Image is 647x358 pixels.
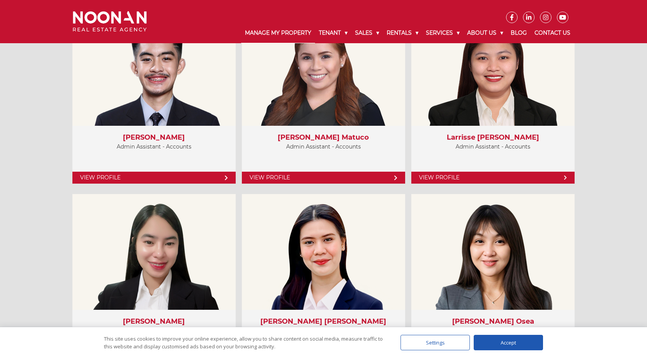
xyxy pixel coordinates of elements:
a: View Profile [411,172,575,184]
p: Admin Assistant - Accounts [419,142,567,152]
a: Services [422,23,463,43]
a: Blog [507,23,531,43]
p: Admin Assistant - Repairs [80,326,228,336]
h3: [PERSON_NAME] Osea [419,317,567,326]
img: Noonan Real Estate Agency [73,11,147,32]
p: Admin Assistant - Repairs [250,326,397,336]
div: This site uses cookies to improve your online experience, allow you to share content on social me... [104,335,385,350]
p: Admin Assistant - Accounts [80,142,228,152]
div: Settings [401,335,470,350]
p: Admin Assistant - Repairs [419,326,567,336]
a: View Profile [72,172,236,184]
a: View Profile [242,172,405,184]
h3: [PERSON_NAME] Matuco [250,133,397,142]
a: Manage My Property [241,23,315,43]
h3: [PERSON_NAME] [80,133,228,142]
a: Tenant [315,23,351,43]
a: Rentals [383,23,422,43]
div: Accept [474,335,543,350]
a: About Us [463,23,507,43]
h3: [PERSON_NAME] [PERSON_NAME] [250,317,397,326]
h3: Larrisse [PERSON_NAME] [419,133,567,142]
h3: [PERSON_NAME] [80,317,228,326]
p: Admin Assistant - Accounts [250,142,397,152]
a: Sales [351,23,383,43]
a: Contact Us [531,23,574,43]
